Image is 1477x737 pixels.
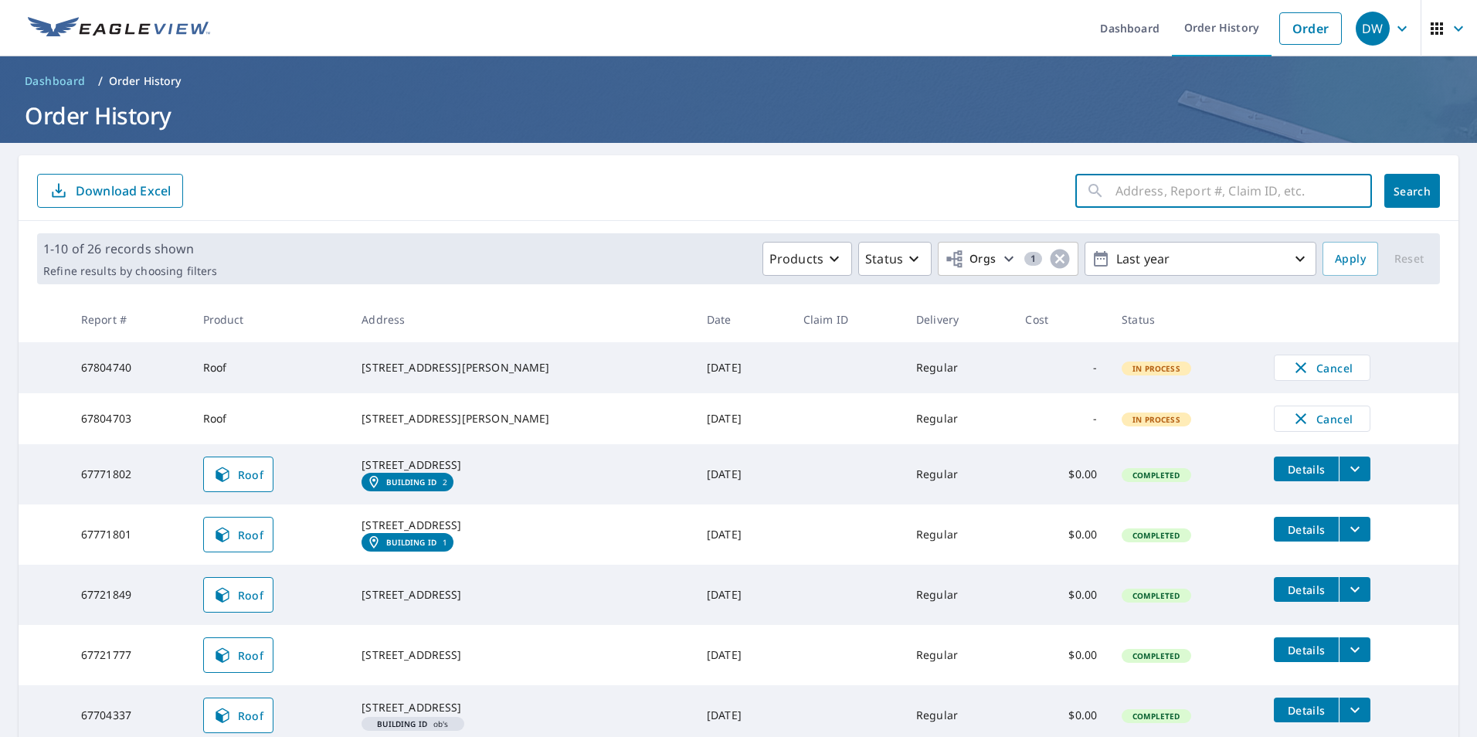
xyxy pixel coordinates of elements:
td: 67721777 [69,625,191,685]
span: Roof [213,465,264,484]
em: Building ID [386,538,436,547]
img: EV Logo [28,17,210,40]
td: [DATE] [694,393,791,444]
div: [STREET_ADDRESS][PERSON_NAME] [362,411,682,426]
td: Regular [904,625,1013,685]
button: Download Excel [37,174,183,208]
span: Cancel [1290,358,1354,377]
a: Building ID2 [362,473,453,491]
span: Completed [1123,711,1189,722]
td: 67804703 [69,393,191,444]
button: detailsBtn-67771801 [1274,517,1339,542]
span: 1 [1024,253,1042,264]
td: 67771802 [69,444,191,504]
th: Date [694,297,791,342]
div: [STREET_ADDRESS] [362,518,682,533]
span: Search [1397,184,1428,199]
button: Status [858,242,932,276]
td: $0.00 [1013,565,1109,625]
td: Regular [904,444,1013,504]
p: 1-10 of 26 records shown [43,239,217,258]
div: [STREET_ADDRESS] [362,457,682,473]
td: Regular [904,393,1013,444]
span: Orgs [945,250,997,269]
span: Completed [1123,530,1189,541]
td: Roof [191,393,350,444]
td: - [1013,393,1109,444]
button: filesDropdownBtn-67721849 [1339,577,1370,602]
td: [DATE] [694,444,791,504]
a: Roof [203,517,274,552]
span: Roof [213,646,264,664]
th: Status [1109,297,1261,342]
p: Download Excel [76,182,171,199]
p: Order History [109,73,182,89]
th: Address [349,297,694,342]
span: Dashboard [25,73,86,89]
span: Cancel [1290,409,1354,428]
span: Details [1283,522,1329,537]
input: Address, Report #, Claim ID, etc. [1115,169,1372,212]
a: Dashboard [19,69,92,93]
button: Apply [1323,242,1378,276]
h1: Order History [19,100,1458,131]
button: Orgs1 [938,242,1078,276]
span: Apply [1335,250,1366,269]
td: [DATE] [694,565,791,625]
td: Regular [904,504,1013,565]
button: Products [762,242,852,276]
td: $0.00 [1013,444,1109,504]
p: Products [769,250,823,268]
span: In Process [1123,363,1190,374]
td: 67771801 [69,504,191,565]
div: [STREET_ADDRESS] [362,647,682,663]
span: In Process [1123,414,1190,425]
button: Cancel [1274,406,1370,432]
span: Roof [213,586,264,604]
a: Roof [203,577,274,613]
nav: breadcrumb [19,69,1458,93]
th: Claim ID [791,297,904,342]
a: Roof [203,457,274,492]
a: Building ID1 [362,533,453,552]
button: Search [1384,174,1440,208]
div: [STREET_ADDRESS][PERSON_NAME] [362,360,682,375]
span: Details [1283,462,1329,477]
button: detailsBtn-67704337 [1274,698,1339,722]
button: filesDropdownBtn-67721777 [1339,637,1370,662]
p: Last year [1110,246,1291,273]
th: Delivery [904,297,1013,342]
td: [DATE] [694,504,791,565]
button: detailsBtn-67721777 [1274,637,1339,662]
span: Completed [1123,650,1189,661]
button: Cancel [1274,355,1370,381]
a: Order [1279,12,1342,45]
td: [DATE] [694,342,791,393]
button: filesDropdownBtn-67704337 [1339,698,1370,722]
button: filesDropdownBtn-67771801 [1339,517,1370,542]
td: $0.00 [1013,625,1109,685]
span: Details [1283,643,1329,657]
td: 67721849 [69,565,191,625]
th: Cost [1013,297,1109,342]
p: Status [865,250,903,268]
td: Regular [904,565,1013,625]
th: Report # [69,297,191,342]
button: detailsBtn-67771802 [1274,457,1339,481]
span: ob's [368,720,457,728]
p: Refine results by choosing filters [43,264,217,278]
span: Completed [1123,590,1189,601]
em: Building ID [386,477,436,487]
td: $0.00 [1013,504,1109,565]
a: Roof [203,698,274,733]
td: [DATE] [694,625,791,685]
div: [STREET_ADDRESS] [362,700,682,715]
a: Roof [203,637,274,673]
span: Roof [213,525,264,544]
td: - [1013,342,1109,393]
td: 67804740 [69,342,191,393]
div: [STREET_ADDRESS] [362,587,682,603]
div: DW [1356,12,1390,46]
th: Product [191,297,350,342]
td: Regular [904,342,1013,393]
